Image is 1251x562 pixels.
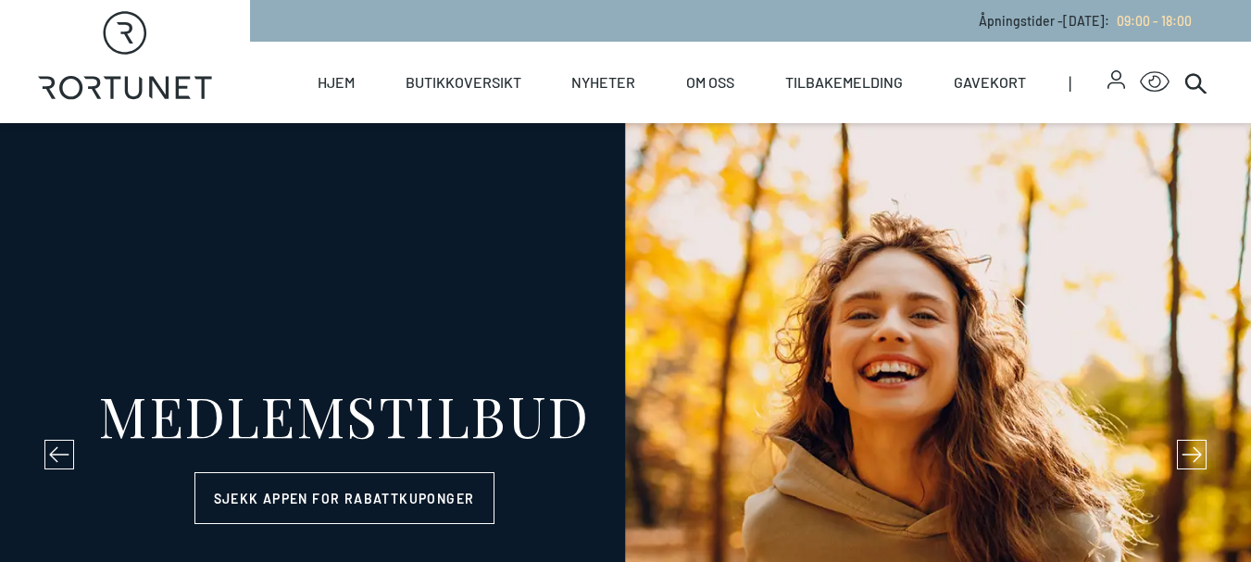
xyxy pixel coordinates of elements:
div: MEDLEMSTILBUD [98,387,590,443]
a: Tilbakemelding [785,42,903,123]
a: Nyheter [571,42,635,123]
a: 09:00 - 18:00 [1109,13,1192,29]
a: Sjekk appen for rabattkuponger [194,472,494,524]
button: Open Accessibility Menu [1140,68,1170,97]
a: Om oss [686,42,734,123]
span: 09:00 - 18:00 [1117,13,1192,29]
a: Hjem [318,42,355,123]
p: Åpningstider - [DATE] : [979,11,1192,31]
a: Butikkoversikt [406,42,521,123]
span: | [1069,42,1107,123]
a: Gavekort [954,42,1026,123]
